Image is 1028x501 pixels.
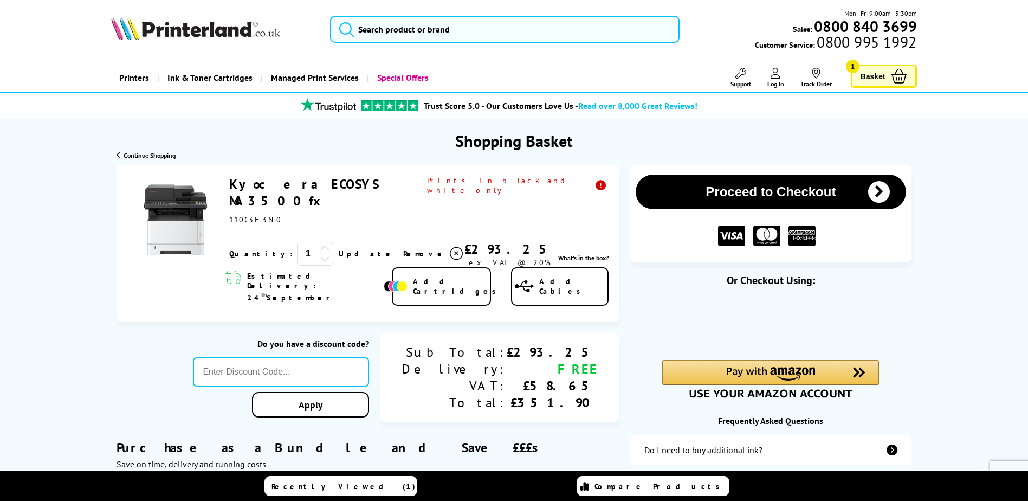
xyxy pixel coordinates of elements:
[558,254,609,262] a: lnk_inthebox
[507,344,598,361] div: £293.25
[507,361,598,377] div: FREE
[594,481,726,491] span: Compare Products
[464,241,555,258] div: £293.25
[384,281,408,292] img: Add Cartridges
[193,338,369,349] div: Do you have a discount code?
[261,64,367,92] a: Managed Print Services
[261,291,267,299] sup: th
[403,249,446,259] span: Remove
[111,16,280,40] img: Printerland Logo
[755,37,916,50] span: Customer Service:
[630,415,911,426] div: Frequently Asked Questions
[229,215,282,224] span: 110C3F3NL0
[861,69,885,83] span: Basket
[427,176,609,195] span: Prints in black and white only
[339,249,395,259] a: Update
[252,392,369,418] a: Apply
[193,357,369,387] input: Enter Discount Code...
[402,344,507,361] div: Sub Total:
[330,16,680,43] input: Search product or brand
[630,435,911,465] a: additional-ink
[851,65,917,88] a: Basket 1
[402,361,507,377] div: Delivery:
[157,64,261,92] a: Ink & Toner Cartridges
[402,394,507,411] div: Total:
[413,277,502,296] span: Add Cartridges
[117,423,619,470] div: Purchase as a Bundle and Save £££s
[730,80,751,88] span: Support
[296,98,361,112] img: trustpilot rating
[767,68,784,88] a: Log In
[662,305,879,342] iframe: PayPal
[577,476,729,496] a: Compare Products
[124,151,176,159] span: Continue Shopping
[815,37,916,47] span: 0800 995 1992
[793,24,812,34] span: Sales:
[117,459,619,470] div: Save on time, delivery and running costs
[730,68,751,88] a: Support
[507,377,598,394] div: £58.65
[630,273,911,287] div: Or Checkout Using:
[812,21,917,31] a: 0800 840 3699
[788,226,816,247] img: American Express
[229,249,293,259] span: Quantity:
[111,64,157,92] a: Printers
[264,476,417,496] a: Recently Viewed (1)
[578,100,697,111] span: Read over 8,000 Great Reviews!
[539,277,607,296] span: Add Cables
[111,16,316,42] a: Printerland Logo
[844,8,917,18] span: Mon - Fri 9:00am - 5:30pm
[403,246,464,262] a: Delete item from your basket
[135,179,216,261] img: Kyocera ECOSYS MA3500fx
[367,64,437,92] a: Special Offers
[767,80,784,88] span: Log In
[753,226,780,247] img: MASTER CARD
[247,271,381,303] span: Estimated Delivery: 24 September
[455,130,573,151] h1: Shopping Basket
[271,481,416,491] span: Recently Viewed (1)
[507,394,598,411] div: £351.90
[117,151,176,159] a: Continue Shopping
[814,16,917,36] b: 0800 840 3699
[662,360,879,398] div: Amazon Pay - Use your Amazon account
[800,68,832,88] a: Track Order
[469,258,551,267] span: ex VAT @ 20%
[644,445,762,455] div: Do I need to buy additional ink?
[402,377,507,394] div: VAT:
[636,175,906,209] button: Proceed to Checkout
[167,64,253,92] span: Ink & Toner Cartridges
[846,60,859,73] span: 1
[361,100,418,111] img: trustpilot rating
[229,176,379,209] a: Kyocera ECOSYS MA3500fx
[424,100,697,111] a: Trust Score 5.0 - Our Customers Love Us -Read over 8,000 Great Reviews!
[558,254,609,262] span: What's in the box?
[718,226,745,247] img: VISA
